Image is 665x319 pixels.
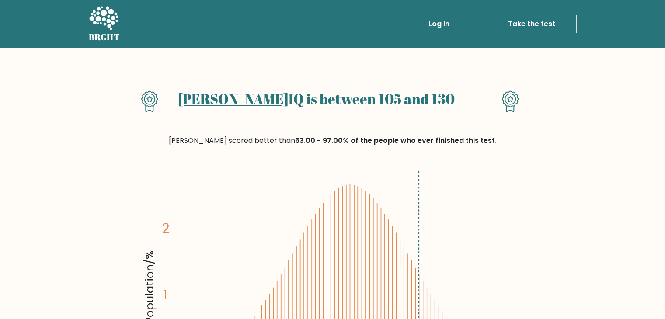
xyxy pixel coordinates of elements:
a: Log in [425,15,453,33]
h5: BRGHT [89,32,120,42]
div: [PERSON_NAME] scored better than [136,135,529,146]
tspan: 1 [163,286,167,304]
a: [PERSON_NAME] [178,89,289,108]
a: Take the test [487,15,577,33]
tspan: 2 [162,220,169,238]
span: 63.00 - 97.00% of the people who ever finished this test. [295,135,497,146]
a: BRGHT [89,3,120,45]
h1: IQ is between 105 and 130 [174,90,458,107]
